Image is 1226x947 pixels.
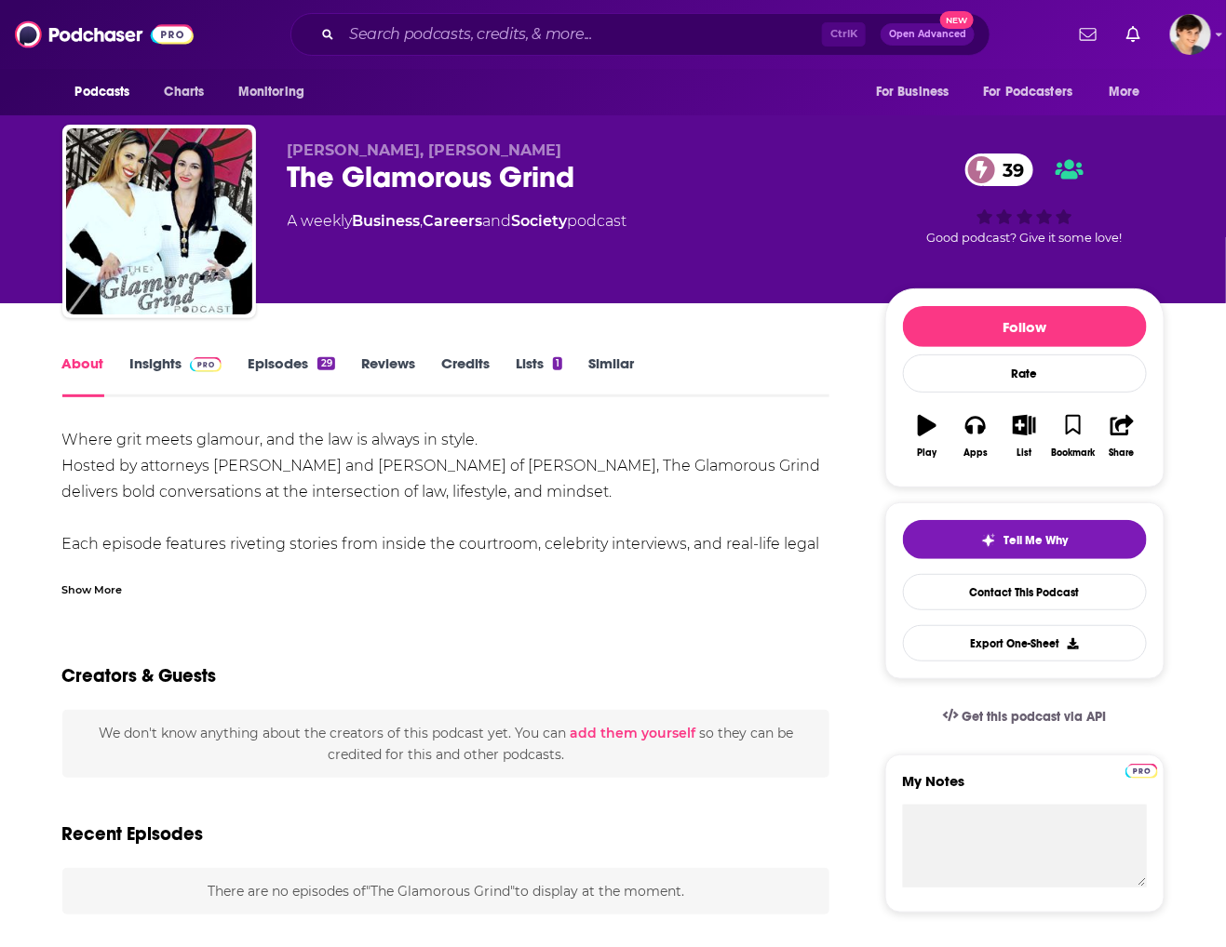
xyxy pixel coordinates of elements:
span: Ctrl K [822,22,866,47]
button: open menu [972,74,1100,110]
button: Bookmark [1049,403,1098,470]
span: We don't know anything about the creators of this podcast yet . You can so they can be credited f... [99,725,793,762]
span: Charts [165,79,205,105]
a: Society [512,212,568,230]
img: User Profile [1170,14,1211,55]
button: Share [1098,403,1146,470]
div: Where grit meets glamour, and the law is always in style. Hosted by attorneys [PERSON_NAME] and [... [62,427,830,740]
img: tell me why sparkle [981,533,996,548]
a: Careers [424,212,483,230]
div: A weekly podcast [288,210,627,233]
button: List [1000,403,1048,470]
h2: Recent Episodes [62,822,204,846]
span: Open Advanced [889,30,966,39]
span: Logged in as bethwouldknow [1170,14,1211,55]
img: Podchaser Pro [1125,764,1158,779]
div: 29 [317,357,334,370]
img: Podchaser Pro [190,357,222,372]
a: Charts [153,74,216,110]
a: Contact This Podcast [903,574,1147,610]
span: For Podcasters [984,79,1073,105]
button: open menu [225,74,329,110]
a: Get this podcast via API [928,694,1122,740]
div: Bookmark [1051,447,1095,459]
span: [PERSON_NAME], [PERSON_NAME] [288,141,562,159]
span: Podcasts [75,79,130,105]
span: , [421,212,424,230]
span: Good podcast? Give it some love! [927,231,1123,245]
div: Rate [903,354,1147,393]
span: Monitoring [238,79,304,105]
a: Credits [441,354,490,397]
span: New [940,11,974,29]
div: List [1017,447,1032,459]
a: Episodes29 [248,354,334,397]
button: open menu [1096,74,1164,110]
a: Business [353,212,421,230]
button: Play [903,403,951,470]
button: open menu [863,74,973,110]
button: Apps [951,403,1000,470]
button: Follow [903,306,1147,347]
button: Show profile menu [1170,14,1211,55]
img: The Glamorous Grind [66,128,252,314]
button: add them yourself [570,726,695,740]
button: tell me why sparkleTell Me Why [903,520,1147,559]
div: 39Good podcast? Give it some love! [885,141,1165,257]
input: Search podcasts, credits, & more... [342,20,822,49]
button: open menu [62,74,155,110]
div: Search podcasts, credits, & more... [290,13,990,56]
div: Apps [963,447,988,459]
div: Share [1110,447,1135,459]
a: Reviews [361,354,415,397]
a: Pro website [1125,761,1158,779]
button: Export One-Sheet [903,625,1147,661]
span: More [1109,79,1140,105]
a: Show notifications dropdown [1072,19,1104,50]
label: My Notes [903,772,1147,805]
a: Lists1 [516,354,562,397]
div: 1 [553,357,562,370]
span: There are no episodes of "The Glamorous Grind" to display at the moment. [208,883,684,900]
span: For Business [876,79,950,105]
button: Open AdvancedNew [881,23,975,46]
span: Tell Me Why [1004,533,1068,548]
span: and [483,212,512,230]
span: 39 [984,153,1033,186]
div: Play [917,447,936,459]
a: Similar [588,354,634,397]
a: 39 [965,153,1033,186]
span: Get this podcast via API [962,709,1106,725]
h2: Creators & Guests [62,664,217,687]
a: About [62,354,104,397]
img: Podchaser - Follow, Share and Rate Podcasts [15,17,194,52]
a: Show notifications dropdown [1119,19,1148,50]
a: InsightsPodchaser Pro [130,354,222,397]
